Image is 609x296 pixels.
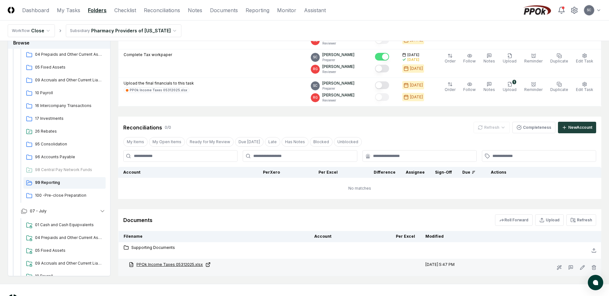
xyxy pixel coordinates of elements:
[118,231,309,242] th: Filename
[410,94,423,100] div: [DATE]
[23,258,106,269] a: 09 Accruals and Other Current Liabilities
[375,53,389,61] button: Mark complete
[524,87,543,92] span: Reminder
[23,245,106,257] a: 05 Fixed Assets
[16,204,111,218] button: 07 - July
[35,90,103,96] span: 10 Payroll
[23,126,106,137] a: 26 Rebates
[343,167,401,178] th: Difference
[583,4,595,16] button: SC
[313,55,318,60] span: SC
[35,235,103,241] span: 04 Prepaids and Other Current Assets
[23,113,106,125] a: 17 Investments
[149,137,185,147] button: My Open Items
[568,125,592,130] div: New Account
[522,5,552,15] img: PPOk logo
[35,167,103,173] span: 98 Central Pay Network Funds
[483,59,495,63] span: Notes
[304,6,326,14] a: Assistant
[550,87,568,92] span: Duplicate
[30,208,47,214] span: 07 - July
[23,152,106,163] a: 96 Accounts Payable
[420,259,498,276] td: [DATE] 5:47 PM
[265,137,280,147] button: Late
[35,128,103,134] span: 26 Rebates
[322,98,354,103] p: Reviewer
[23,62,106,73] a: 05 Fixed Assets
[35,260,103,266] span: 09 Accruals and Other Current Liabilities
[35,180,103,185] span: 99 Reporting
[503,59,517,63] span: Upload
[587,8,591,12] span: SC
[575,52,595,65] button: Edit Task
[566,214,596,226] button: Refresh
[123,137,148,147] button: My Items
[576,87,593,92] span: Edit Task
[462,80,477,94] button: Follow
[463,59,476,63] span: Follow
[8,37,110,49] h3: Browse
[118,178,601,199] td: No matches
[322,64,354,70] p: [PERSON_NAME]
[549,80,570,94] button: Duplicate
[375,65,389,72] button: Mark complete
[486,169,596,175] div: Actions
[309,231,362,242] th: Account
[35,222,103,228] span: 01 Cash and Cash Equipvalents
[463,87,476,92] span: Follow
[482,52,496,65] button: Notes
[322,86,354,91] p: Preparer
[512,80,516,84] div: 1
[523,52,544,65] button: Reminder
[129,262,304,267] a: PPOk Income Taxes 05312025.xlsx
[362,231,420,242] th: Per Excel
[282,137,309,147] button: Has Notes
[57,6,80,14] a: My Tasks
[130,88,187,93] div: PPOk Income Taxes 05312025.xlsx
[410,82,423,88] div: [DATE]
[322,70,354,74] p: Reviewer
[322,41,354,46] p: Reviewer
[443,52,457,65] button: Order
[35,248,103,253] span: 05 Fixed Assets
[277,6,296,14] a: Monitor
[503,87,517,92] span: Upload
[588,275,603,290] button: atlas-launcher
[550,59,568,63] span: Duplicate
[23,75,106,86] a: 09 Accruals and Other Current Liabilities
[410,66,423,71] div: [DATE]
[16,35,111,204] div: 08 - August
[35,77,103,83] span: 09 Accruals and Other Current Liabilities
[549,52,570,65] button: Duplicate
[35,116,103,121] span: 17 Investments
[462,52,477,65] button: Follow
[35,154,103,160] span: 96 Accounts Payable
[322,92,354,98] p: [PERSON_NAME]
[322,52,354,58] p: [PERSON_NAME]
[23,190,106,201] a: 100 -Pre-close Preparation
[88,6,107,14] a: Folders
[246,6,269,14] a: Reporting
[227,167,285,178] th: Per Xero
[35,273,103,279] span: 10 Payroll
[420,231,498,242] th: Modified
[482,80,496,94] button: Notes
[334,137,362,147] button: Unblocked
[114,6,136,14] a: Checklist
[501,52,518,65] button: Upload
[462,169,475,175] div: Due
[22,6,49,14] a: Dashboard
[443,80,457,94] button: Order
[144,6,180,14] a: Reconciliations
[124,87,189,93] a: PPOk Income Taxes 05312025.xlsx
[313,95,318,100] span: RG
[70,28,90,34] div: Subsidiary
[23,100,106,112] a: 16 Intercompany Transactions
[445,87,456,92] span: Order
[12,28,30,34] div: Workflow
[23,177,106,189] a: 99 Reporting
[8,24,181,37] nav: breadcrumb
[23,49,106,61] a: 04 Prepaids and Other Current Assets
[535,214,564,226] button: Upload
[576,59,593,63] span: Edit Task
